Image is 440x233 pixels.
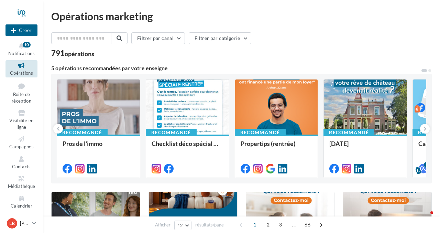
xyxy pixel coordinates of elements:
[20,220,30,227] p: [PERSON_NAME]
[329,140,401,154] div: [DATE]
[12,164,31,169] span: Contacts
[9,118,33,130] span: Visibilité en ligne
[174,221,192,230] button: 12
[177,223,183,228] span: 12
[57,129,108,136] div: Recommandé
[146,129,197,136] div: Recommandé
[5,108,37,131] a: Visibilité en ligne
[249,219,260,230] span: 1
[323,129,374,136] div: Recommandé
[195,222,224,228] span: résultats/page
[5,154,37,171] a: Contacts
[5,80,37,105] a: Boîte de réception
[5,217,37,230] a: LB [PERSON_NAME]
[8,183,35,189] span: Médiathèque
[241,140,312,154] div: Propertips (rentrée)
[302,219,313,230] span: 66
[288,219,299,230] span: ...
[131,32,185,44] button: Filtrer par canal
[417,210,433,226] iframe: Intercom live chat
[5,24,37,36] button: Créer
[63,140,134,154] div: Pros de l'immo
[5,193,37,210] a: Calendrier
[189,32,251,44] button: Filtrer par catégorie
[51,11,432,21] div: Opérations marketing
[11,203,32,209] span: Calendrier
[152,140,223,154] div: Checklist déco spécial rentrée
[12,92,31,104] span: Boîte de réception
[23,42,31,47] div: 10
[5,41,37,57] button: Notifications 10
[235,129,286,136] div: Recommandé
[9,144,34,149] span: Campagnes
[10,70,33,76] span: Opérations
[5,24,37,36] div: Nouvelle campagne
[275,219,286,230] span: 3
[8,51,35,56] span: Notifications
[5,60,37,77] a: Opérations
[5,173,37,190] a: Médiathèque
[51,50,94,57] div: 791
[9,220,15,227] span: LB
[263,219,274,230] span: 2
[51,65,421,71] div: 5 opérations recommandées par votre enseigne
[155,222,170,228] span: Afficher
[65,51,94,57] div: opérations
[424,162,430,168] div: 5
[5,134,37,151] a: Campagnes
